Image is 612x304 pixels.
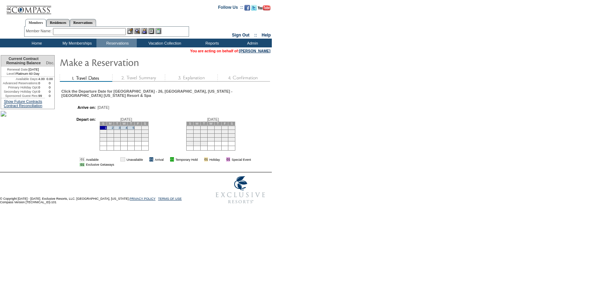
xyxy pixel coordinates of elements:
td: 5 [214,126,221,130]
img: Reservations [148,28,154,34]
span: [DATE] [97,105,109,110]
td: T [114,121,121,125]
td: 12 [214,130,221,133]
td: 0.00 [45,77,54,81]
td: 30 [194,141,201,146]
td: 01 [80,163,84,166]
td: Current Contract Remaining Balance [1,55,45,67]
td: M [194,121,201,125]
img: i.gif [199,158,203,161]
td: [DATE] [1,67,45,72]
a: PRIVACY POLICY [129,197,155,200]
span: [DATE] [120,117,132,121]
td: 12 [128,130,135,133]
td: 1 [187,126,194,130]
td: 18 [207,133,214,137]
td: Temporary Hold [175,157,198,161]
td: Primary Holiday Opt: [1,85,38,90]
td: 9 [194,130,201,133]
img: step1_state2.gif [60,74,112,82]
span: [DATE] [207,117,219,121]
td: Special Event [231,157,251,161]
td: 0 [38,90,45,94]
td: 0 [45,85,54,90]
a: Follow us on Twitter [251,7,257,11]
span: Level: [7,72,15,76]
span: You are acting on behalf of: [190,49,270,53]
a: 4 [126,126,127,130]
img: Impersonate [141,28,147,34]
td: W [121,121,128,125]
td: 20 [221,133,228,137]
td: 19 [128,133,135,137]
td: 20 [135,133,142,137]
td: 01 [226,157,230,161]
td: 6 [135,126,142,130]
td: 14 [141,130,148,133]
td: 22 [187,137,194,141]
td: 28 [141,137,148,141]
td: 11 [207,130,214,133]
td: 22 [100,137,107,141]
td: Arrival [155,157,164,161]
td: 25 [121,137,128,141]
a: 3 [119,126,120,130]
td: Available Days: [1,77,38,81]
td: 13 [135,130,142,133]
a: Reservations [70,19,96,26]
td: 1 [100,126,107,130]
td: Reservations [96,39,137,47]
td: Depart on: [65,117,96,152]
td: 21 [228,133,235,137]
td: 26 [214,137,221,141]
td: Reports [191,39,231,47]
td: S [228,121,235,125]
td: 27 [135,137,142,141]
td: Holiday [209,157,220,161]
td: 16 [194,133,201,137]
td: 4.00 [38,77,45,81]
a: Become our fan on Facebook [244,7,250,11]
td: 31 [201,141,208,146]
td: Admin [231,39,272,47]
td: S [141,121,148,125]
td: 25 [207,137,214,141]
td: 17 [114,133,121,137]
td: 0 [45,94,54,98]
td: My Memberships [56,39,96,47]
td: S [100,121,107,125]
td: 01 [204,157,208,161]
td: Follow Us :: [218,4,243,13]
td: 24 [114,137,121,141]
td: 0 [38,81,45,85]
td: 23 [194,137,201,141]
img: i.gif [165,158,169,161]
img: Become our fan on Facebook [244,5,250,11]
td: 99 [38,94,45,98]
a: 2 [112,126,113,130]
td: 6 [221,126,228,130]
img: palms_sidebar.jpg [1,111,6,117]
img: Follow us on Twitter [251,5,257,11]
td: 7 [228,126,235,130]
img: b_calculator.gif [155,28,161,34]
a: Show Future Contracts [4,99,42,104]
td: 26 [128,137,135,141]
a: Sign Out [232,33,249,38]
a: Help [262,33,271,38]
span: :: [254,33,257,38]
a: 5 [133,126,134,130]
td: 8 [100,130,107,133]
td: T [214,121,221,125]
td: 10 [201,130,208,133]
td: 23 [107,137,114,141]
td: 01 [80,157,84,161]
td: 14 [228,130,235,133]
td: Vacation Collection [137,39,191,47]
img: step4_state1.gif [217,74,270,82]
td: Exclusive Getaways [86,163,114,166]
a: Residences [46,19,70,26]
img: step2_state1.gif [112,74,165,82]
img: step3_state1.gif [165,74,217,82]
span: Disc. [46,61,54,65]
